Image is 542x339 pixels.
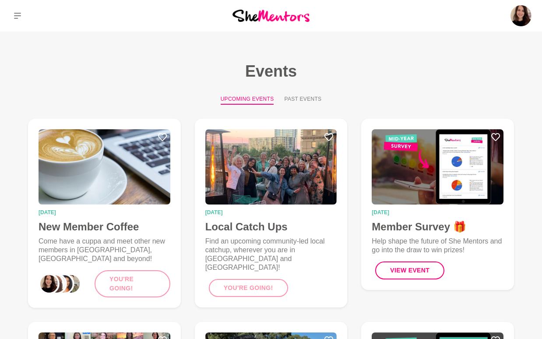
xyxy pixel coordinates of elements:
img: Local Catch Ups [205,129,337,205]
div: 2_Smritha V [53,273,74,294]
h4: Local Catch Ups [205,220,337,233]
h4: Member Survey 🎁 [372,220,503,233]
h1: Events [14,61,528,81]
p: Find an upcoming community-led local catchup, wherever you are in [GEOGRAPHIC_DATA] and [GEOGRAPH... [205,237,337,272]
img: New Member Coffee [39,129,170,205]
a: New Member Coffee[DATE]New Member CoffeeCome have a cuppa and meet other new members in [GEOGRAPH... [28,119,181,308]
img: She Mentors Logo [232,10,310,21]
a: Member Survey 🎁[DATE]Member Survey 🎁Help shape the future of She Mentors and go into the draw to ... [361,119,514,290]
time: [DATE] [372,210,503,215]
h4: New Member Coffee [39,220,170,233]
button: Upcoming Events [221,95,274,105]
button: View Event [375,261,444,279]
div: 3_Aurora Francois [60,273,81,294]
div: 1_Kirsten Iosefo [46,273,67,294]
img: Ali Adey [510,5,531,26]
time: [DATE] [205,210,337,215]
button: Past Events [284,95,321,105]
time: [DATE] [39,210,170,215]
p: Come have a cuppa and meet other new members in [GEOGRAPHIC_DATA], [GEOGRAPHIC_DATA] and beyond! [39,237,170,263]
div: 0_Ali Adey [39,273,60,294]
a: Local Catch Ups[DATE]Local Catch UpsFind an upcoming community-led local catchup, wherever you ar... [195,119,348,307]
p: Help shape the future of She Mentors and go into the draw to win prizes! [372,237,503,254]
img: Member Survey 🎁 [372,129,503,205]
